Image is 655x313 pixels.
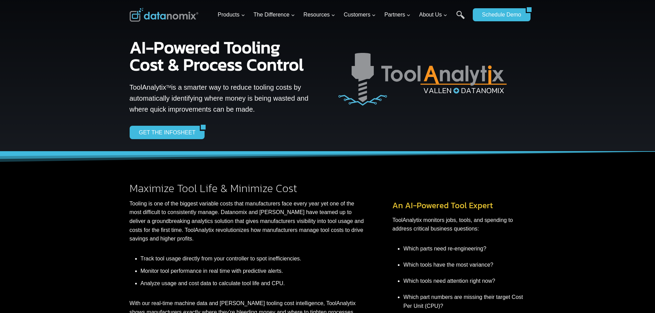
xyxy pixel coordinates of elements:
[130,199,365,243] p: Tooling is one of the biggest variable costs that manufacturers face every year yet one of the mo...
[130,34,304,77] strong: AI-Powered Tooling Cost & Process Control
[344,10,376,19] span: Customers
[419,10,447,19] span: About Us
[384,10,411,19] span: Partners
[141,279,365,288] li: Analyze usage and cost data to calculate tool life and CPU.
[333,41,526,128] img: ToolAnalytix is an AI-powered tool expert that monitors jobs, tools, and spending to address crit...
[141,254,365,263] li: Track tool usage directly from your controller to spot inefficiencies.
[403,257,525,273] li: Which tools have the most variance?
[403,244,525,257] li: Which parts need re-engineering?
[130,183,365,194] h2: Maximize Tool Life & Minimize Cost
[130,82,312,115] p: ToolAnalytix is a smarter way to reduce tooling costs by automatically identifying where money is...
[253,10,295,19] span: The Difference
[304,10,335,19] span: Resources
[130,126,200,139] a: GET THE INFOSHEET
[392,199,525,212] h3: An AI-Powered Tool Expert
[456,11,465,26] a: Search
[473,8,526,21] a: Schedule Demo
[141,263,365,279] li: Monitor tool performance in real time with predictive alerts.
[392,216,525,233] p: ToolAnalytix monitors jobs, tools, and spending to address critical business questions:
[403,273,525,289] li: Which tools need attention right now?
[215,4,469,26] nav: Primary Navigation
[218,10,245,19] span: Products
[166,85,171,89] sup: TM
[130,8,198,22] img: Datanomix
